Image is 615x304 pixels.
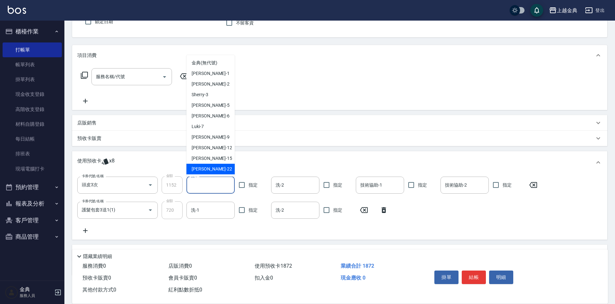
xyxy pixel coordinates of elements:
[3,87,62,102] a: 現金收支登錄
[557,6,577,14] div: 上越金典
[192,60,217,66] span: 金典 (無代號)
[20,286,52,293] h5: 金典
[3,161,62,176] a: 現場電腦打卡
[8,6,26,14] img: Logo
[72,245,607,260] div: 其他付款方式入金可用餘額: 0
[236,20,254,26] span: 不留客資
[462,271,486,284] button: 結帳
[168,287,202,293] span: 紅利點數折抵 0
[582,5,607,16] button: 登出
[168,275,197,281] span: 會員卡販賣 0
[3,179,62,196] button: 預約管理
[3,132,62,146] a: 每日結帳
[192,102,230,109] span: [PERSON_NAME] -5
[82,199,103,204] label: 卡券代號/名稱
[82,275,111,281] span: 預收卡販賣 0
[72,115,607,131] div: 店販銷售
[159,72,170,82] button: Open
[82,174,103,179] label: 卡券代號/名稱
[3,146,62,161] a: 排班表
[489,271,513,284] button: 明細
[72,45,607,66] div: 項目消費
[192,81,230,88] span: [PERSON_NAME] -2
[333,207,342,214] span: 指定
[341,275,365,281] span: 現金應收 0
[77,52,97,59] p: 項目消費
[546,4,580,17] button: 上越金典
[3,102,62,117] a: 高階收支登錄
[3,72,62,87] a: 掛單列表
[145,205,156,215] button: Open
[72,151,607,174] div: 使用預收卡x8
[255,263,292,269] span: 使用預收卡 1872
[192,70,230,77] span: [PERSON_NAME] -1
[77,158,101,167] p: 使用預收卡
[3,195,62,212] button: 報表及分析
[3,212,62,229] button: 客戶管理
[192,144,232,151] span: [PERSON_NAME] -12
[5,286,18,299] img: Person
[166,198,173,203] label: 金額
[77,249,137,256] p: 其他付款方式
[77,120,97,126] p: 店販銷售
[249,207,258,214] span: 指定
[503,182,512,189] span: 指定
[3,23,62,40] button: 櫃檯作業
[434,271,459,284] button: 掛單
[191,174,197,179] label: 洗-1
[192,113,230,119] span: [PERSON_NAME] -6
[72,131,607,146] div: 預收卡販賣
[249,182,258,189] span: 指定
[82,263,106,269] span: 服務消費 0
[192,134,230,141] span: [PERSON_NAME] -9
[192,123,204,130] span: Luki -7
[333,182,342,189] span: 指定
[3,117,62,132] a: 材料自購登錄
[192,155,232,162] span: [PERSON_NAME] -15
[255,275,273,281] span: 扣入金 0
[3,42,62,57] a: 打帳單
[145,180,156,190] button: Open
[341,263,374,269] span: 業績合計 1872
[95,18,113,25] span: 鎖定日期
[20,293,52,299] p: 服務人員
[166,173,173,178] label: 金額
[192,91,208,98] span: Sherry -3
[77,135,101,142] p: 預收卡販賣
[83,253,112,260] p: 隱藏業績明細
[530,4,543,17] button: save
[168,263,192,269] span: 店販消費 0
[3,228,62,245] button: 商品管理
[3,57,62,72] a: 帳單列表
[192,166,232,172] span: [PERSON_NAME] -22
[109,158,115,167] span: x8
[82,287,116,293] span: 其他付款方式 0
[418,182,427,189] span: 指定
